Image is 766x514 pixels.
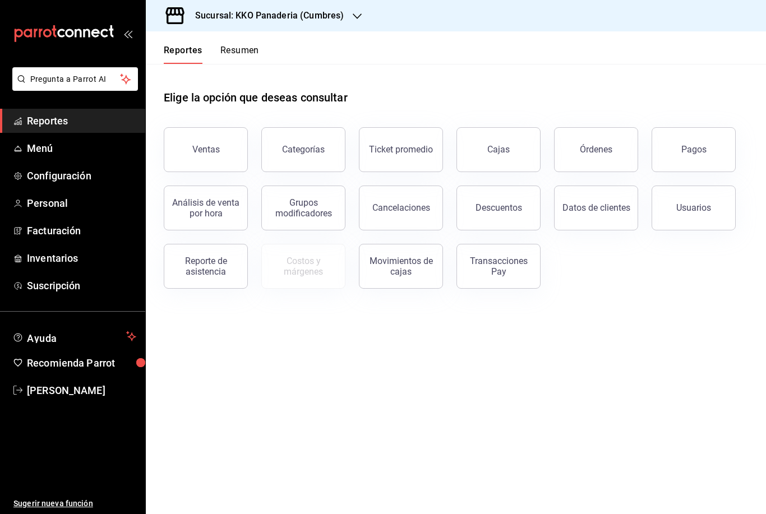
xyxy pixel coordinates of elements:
[282,144,325,155] div: Categorías
[27,196,136,211] span: Personal
[27,168,136,183] span: Configuración
[192,144,220,155] div: Ventas
[261,127,345,172] button: Categorías
[554,127,638,172] button: Órdenes
[676,202,711,213] div: Usuarios
[554,186,638,230] button: Datos de clientes
[261,186,345,230] button: Grupos modificadores
[164,45,259,64] div: navigation tabs
[580,144,612,155] div: Órdenes
[359,244,443,289] button: Movimientos de cajas
[27,355,136,371] span: Recomienda Parrot
[171,256,241,277] div: Reporte de asistencia
[476,202,522,213] div: Descuentos
[123,29,132,38] button: open_drawer_menu
[164,244,248,289] button: Reporte de asistencia
[366,256,436,277] div: Movimientos de cajas
[164,186,248,230] button: Análisis de venta por hora
[369,144,433,155] div: Ticket promedio
[8,81,138,93] a: Pregunta a Parrot AI
[164,89,348,106] h1: Elige la opción que deseas consultar
[30,73,121,85] span: Pregunta a Parrot AI
[220,45,259,64] button: Resumen
[359,186,443,230] button: Cancelaciones
[456,127,541,172] a: Cajas
[269,256,338,277] div: Costos y márgenes
[456,244,541,289] button: Transacciones Pay
[164,45,202,64] button: Reportes
[456,186,541,230] button: Descuentos
[27,141,136,156] span: Menú
[27,278,136,293] span: Suscripción
[261,244,345,289] button: Contrata inventarios para ver este reporte
[12,67,138,91] button: Pregunta a Parrot AI
[359,127,443,172] button: Ticket promedio
[372,202,430,213] div: Cancelaciones
[27,223,136,238] span: Facturación
[464,256,533,277] div: Transacciones Pay
[164,127,248,172] button: Ventas
[27,330,122,343] span: Ayuda
[681,144,707,155] div: Pagos
[27,113,136,128] span: Reportes
[269,197,338,219] div: Grupos modificadores
[487,143,510,156] div: Cajas
[652,127,736,172] button: Pagos
[13,498,136,510] span: Sugerir nueva función
[186,9,344,22] h3: Sucursal: KKO Panaderia (Cumbres)
[27,383,136,398] span: [PERSON_NAME]
[652,186,736,230] button: Usuarios
[171,197,241,219] div: Análisis de venta por hora
[27,251,136,266] span: Inventarios
[562,202,630,213] div: Datos de clientes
